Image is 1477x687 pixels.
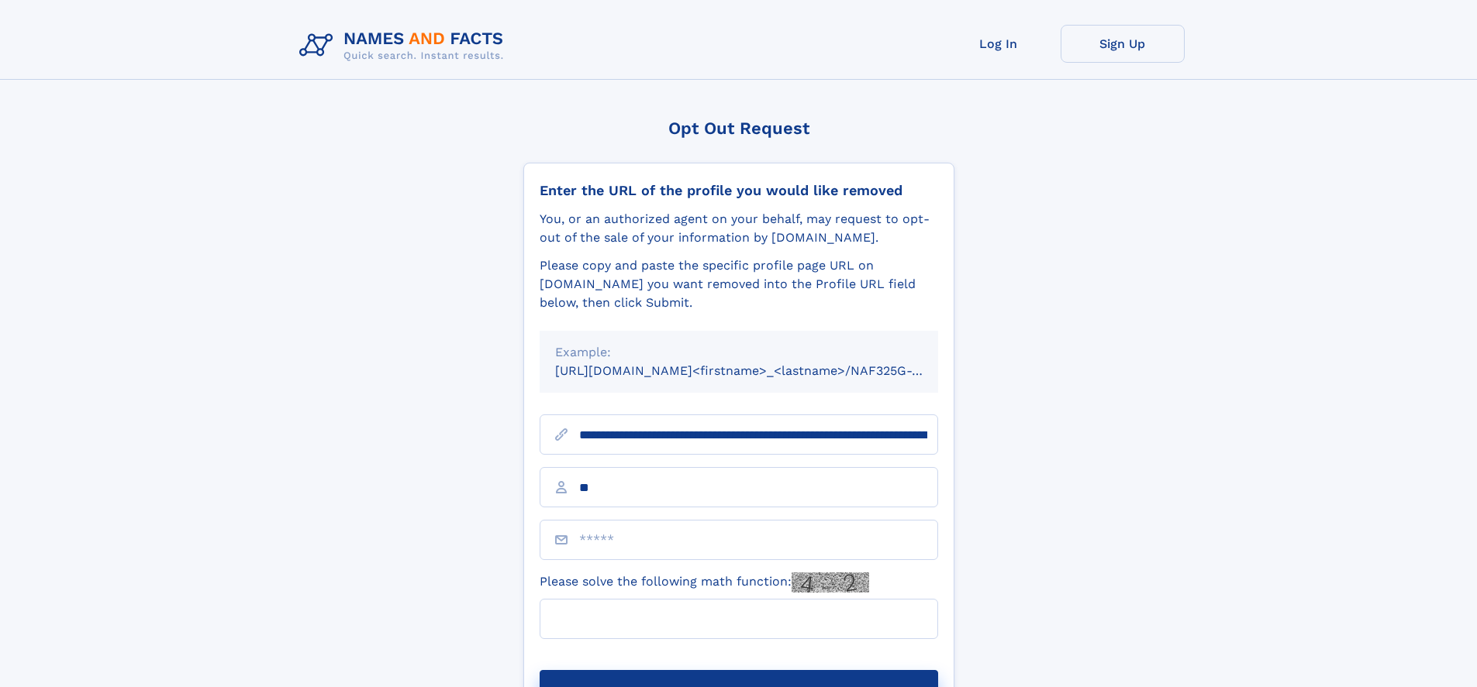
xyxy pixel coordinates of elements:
[540,210,938,247] div: You, or an authorized agent on your behalf, may request to opt-out of the sale of your informatio...
[555,343,923,362] div: Example:
[523,119,954,138] div: Opt Out Request
[555,363,968,378] small: [URL][DOMAIN_NAME]<firstname>_<lastname>/NAF325G-xxxxxxxx
[540,572,869,593] label: Please solve the following math function:
[1061,25,1185,63] a: Sign Up
[937,25,1061,63] a: Log In
[293,25,516,67] img: Logo Names and Facts
[540,182,938,199] div: Enter the URL of the profile you would like removed
[540,256,938,312] div: Please copy and paste the specific profile page URL on [DOMAIN_NAME] you want removed into the Pr...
